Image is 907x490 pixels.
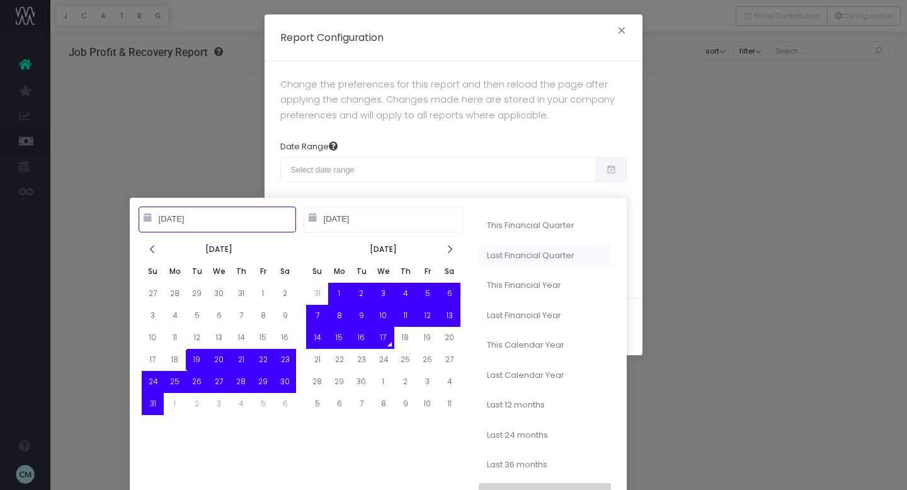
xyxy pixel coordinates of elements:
[416,349,438,371] td: 26
[164,239,274,261] th: [DATE]
[230,327,252,349] td: 14
[479,273,611,297] li: This Financial Year
[394,327,416,349] td: 18
[274,371,296,393] td: 30
[142,261,164,283] th: Su
[164,305,186,327] td: 4
[186,393,208,415] td: 2
[328,371,350,393] td: 29
[230,393,252,415] td: 4
[252,283,274,305] td: 1
[280,195,627,231] span: This is the default date range for the report. The dates apply to the job due date. If you pick a...
[306,349,328,371] td: 21
[274,305,296,327] td: 9
[208,349,230,371] td: 20
[164,261,186,283] th: Mo
[280,140,338,153] label: Date Range
[372,327,394,349] td: 17
[306,393,328,415] td: 5
[416,283,438,305] td: 5
[186,283,208,305] td: 29
[252,327,274,349] td: 15
[274,327,296,349] td: 16
[142,349,164,371] td: 17
[230,305,252,327] td: 7
[328,239,438,261] th: [DATE]
[479,423,611,447] li: Last 24 months
[350,261,372,283] th: Tu
[394,261,416,283] th: Th
[142,327,164,349] td: 10
[438,349,460,371] td: 27
[280,157,596,182] input: Select date range
[306,261,328,283] th: Su
[394,305,416,327] td: 11
[252,261,274,283] th: Fr
[230,283,252,305] td: 31
[208,393,230,415] td: 3
[416,261,438,283] th: Fr
[479,304,611,328] li: Last Financial Year
[394,349,416,371] td: 25
[608,22,635,42] button: Close
[328,349,350,371] td: 22
[164,393,186,415] td: 1
[416,371,438,393] td: 3
[274,261,296,283] th: Sa
[479,363,611,387] li: Last Calendar Year
[164,349,186,371] td: 18
[252,305,274,327] td: 8
[186,327,208,349] td: 12
[274,349,296,371] td: 23
[208,327,230,349] td: 13
[479,333,611,357] li: This Calendar Year
[142,393,164,415] td: 31
[479,453,611,477] li: Last 36 months
[350,349,372,371] td: 23
[350,371,372,393] td: 30
[186,261,208,283] th: Tu
[372,305,394,327] td: 10
[438,261,460,283] th: Sa
[438,283,460,305] td: 6
[372,371,394,393] td: 1
[328,393,350,415] td: 6
[230,261,252,283] th: Th
[350,305,372,327] td: 9
[372,283,394,305] td: 3
[274,393,296,415] td: 6
[252,393,274,415] td: 5
[479,393,611,417] li: Last 12 months
[306,283,328,305] td: 31
[479,214,611,237] li: This Financial Quarter
[306,305,328,327] td: 7
[230,371,252,393] td: 28
[438,371,460,393] td: 4
[372,261,394,283] th: We
[350,327,372,349] td: 16
[252,349,274,371] td: 22
[306,371,328,393] td: 28
[186,371,208,393] td: 26
[394,371,416,393] td: 2
[280,30,384,45] h5: Report Configuration
[186,305,208,327] td: 5
[372,349,394,371] td: 24
[164,371,186,393] td: 25
[394,393,416,415] td: 9
[142,283,164,305] td: 27
[372,393,394,415] td: 8
[164,283,186,305] td: 28
[208,261,230,283] th: We
[142,305,164,327] td: 3
[208,371,230,393] td: 27
[208,305,230,327] td: 6
[274,283,296,305] td: 2
[416,327,438,349] td: 19
[328,283,350,305] td: 1
[186,349,208,371] td: 19
[328,261,350,283] th: Mo
[230,349,252,371] td: 21
[394,283,416,305] td: 4
[328,305,350,327] td: 8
